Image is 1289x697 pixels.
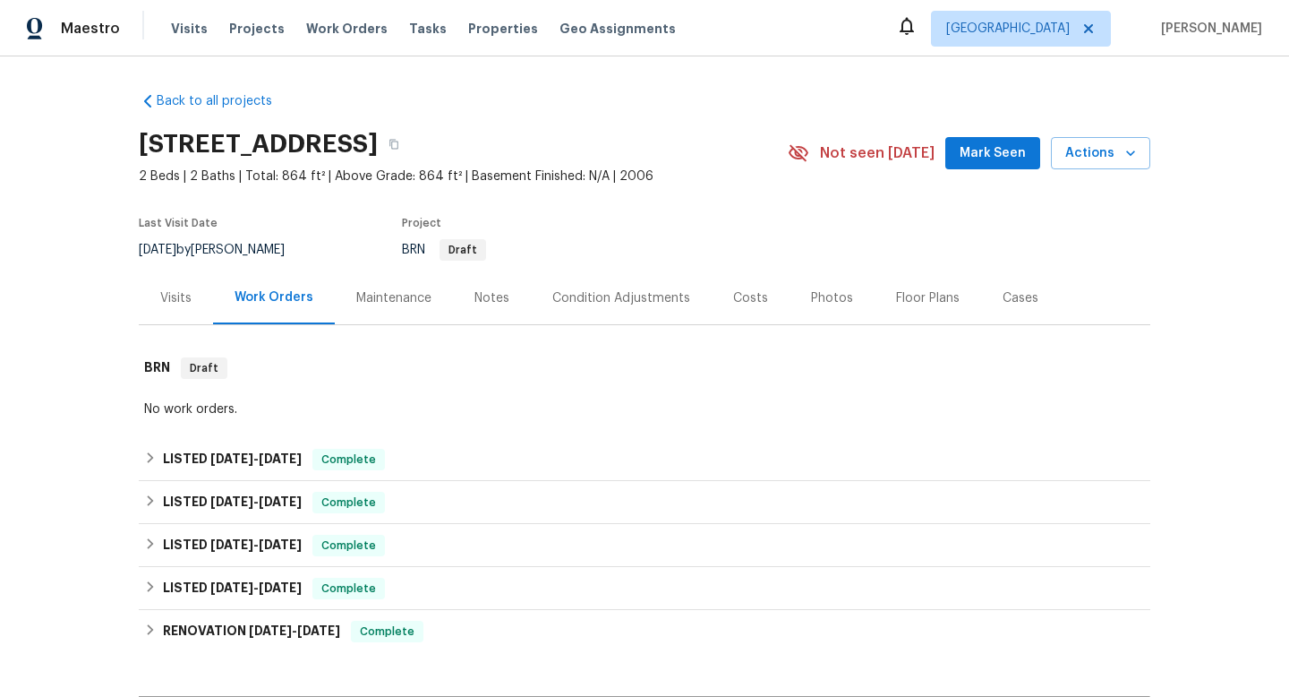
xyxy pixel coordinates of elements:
button: Actions [1051,137,1150,170]
span: [DATE] [210,538,253,551]
span: Not seen [DATE] [820,144,935,162]
span: [DATE] [210,581,253,594]
span: Projects [229,20,285,38]
span: [GEOGRAPHIC_DATA] [946,20,1070,38]
span: Last Visit Date [139,218,218,228]
span: Complete [314,494,383,512]
div: LISTED [DATE]-[DATE]Complete [139,524,1150,567]
span: [DATE] [297,624,340,637]
div: Condition Adjustments [552,289,690,307]
span: BRN [402,244,486,256]
div: Costs [733,289,768,307]
span: Work Orders [306,20,388,38]
span: Geo Assignments [559,20,676,38]
span: Maestro [61,20,120,38]
span: - [210,452,302,465]
h6: LISTED [163,492,302,513]
span: Visits [171,20,208,38]
div: No work orders. [144,400,1145,418]
span: Project [402,218,441,228]
span: [DATE] [139,244,176,256]
span: - [249,624,340,637]
div: LISTED [DATE]-[DATE]Complete [139,567,1150,610]
span: [DATE] [259,581,302,594]
span: [DATE] [259,538,302,551]
h2: [STREET_ADDRESS] [139,135,378,153]
h6: LISTED [163,449,302,470]
div: Notes [474,289,509,307]
span: Complete [314,537,383,555]
a: Back to all projects [139,92,311,110]
span: [DATE] [259,495,302,508]
span: Draft [183,359,226,377]
h6: BRN [144,357,170,379]
span: Complete [353,623,422,641]
span: Actions [1065,142,1136,165]
span: [DATE] [210,452,253,465]
span: [DATE] [210,495,253,508]
span: [DATE] [249,624,292,637]
div: LISTED [DATE]-[DATE]Complete [139,481,1150,524]
div: Cases [1003,289,1038,307]
span: - [210,538,302,551]
h6: RENOVATION [163,621,340,642]
div: Visits [160,289,192,307]
span: Mark Seen [960,142,1026,165]
span: Tasks [409,22,447,35]
h6: LISTED [163,578,302,599]
div: by [PERSON_NAME] [139,239,306,261]
button: Mark Seen [945,137,1040,170]
div: BRN Draft [139,340,1150,397]
div: Floor Plans [896,289,960,307]
div: Maintenance [356,289,431,307]
span: 2 Beds | 2 Baths | Total: 864 ft² | Above Grade: 864 ft² | Basement Finished: N/A | 2006 [139,168,788,185]
span: [PERSON_NAME] [1154,20,1262,38]
span: Properties [468,20,538,38]
span: - [210,495,302,508]
div: RENOVATION [DATE]-[DATE]Complete [139,610,1150,653]
div: LISTED [DATE]-[DATE]Complete [139,438,1150,481]
span: Complete [314,451,383,469]
span: - [210,581,302,594]
div: Work Orders [235,288,313,306]
button: Copy Address [378,128,410,160]
span: [DATE] [259,452,302,465]
span: Complete [314,580,383,598]
span: Draft [441,245,484,255]
div: Photos [811,289,853,307]
h6: LISTED [163,535,302,556]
